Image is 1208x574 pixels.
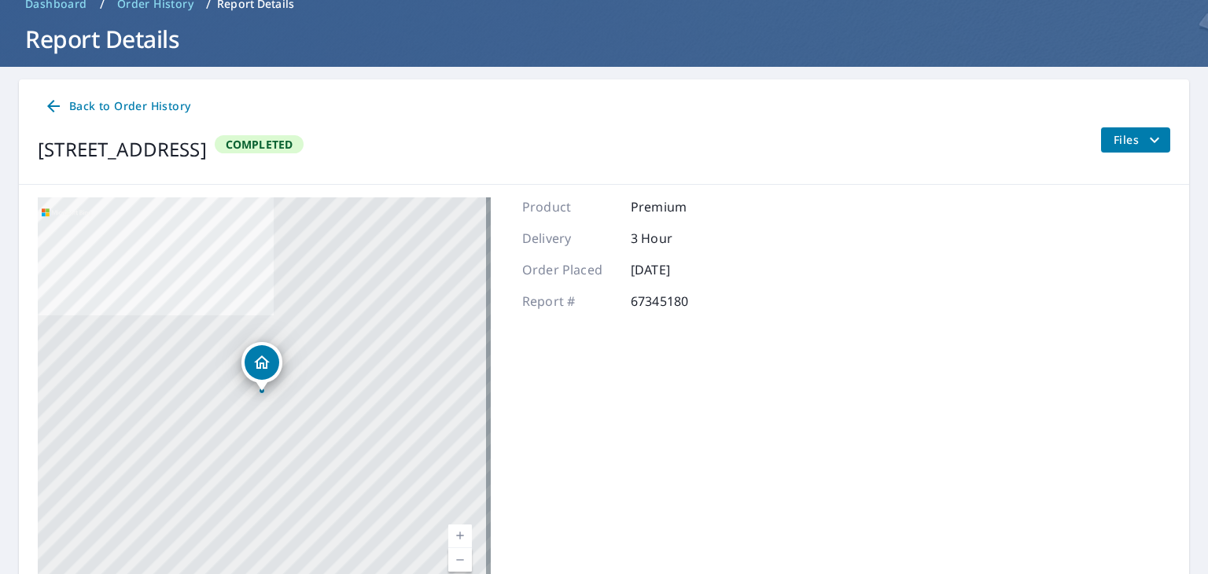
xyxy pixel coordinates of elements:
[19,23,1189,55] h1: Report Details
[631,229,725,248] p: 3 Hour
[522,260,617,279] p: Order Placed
[448,548,472,572] a: Current Level 17, Zoom Out
[522,229,617,248] p: Delivery
[522,292,617,311] p: Report #
[631,260,725,279] p: [DATE]
[44,97,190,116] span: Back to Order History
[216,137,303,152] span: Completed
[522,197,617,216] p: Product
[631,292,725,311] p: 67345180
[448,524,472,548] a: Current Level 17, Zoom In
[1114,131,1164,149] span: Files
[1100,127,1170,153] button: filesDropdownBtn-67345180
[241,342,282,391] div: Dropped pin, building 1, Residential property, 807 N Cleveland Ave Kankakee, IL 60901-2224
[38,135,207,164] div: [STREET_ADDRESS]
[38,92,197,121] a: Back to Order History
[631,197,725,216] p: Premium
